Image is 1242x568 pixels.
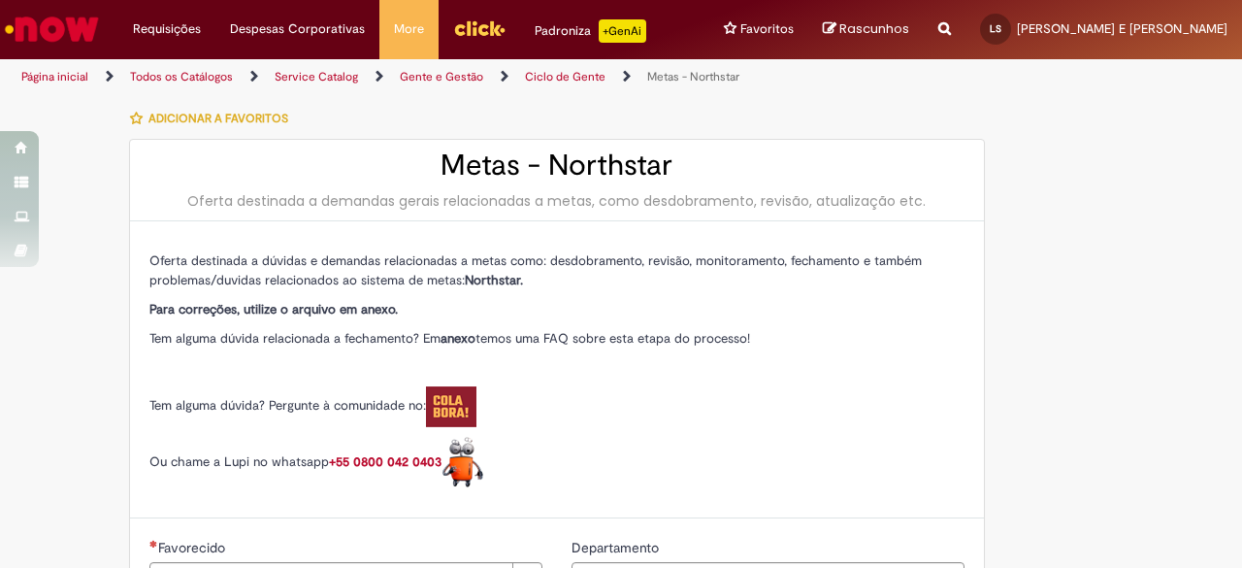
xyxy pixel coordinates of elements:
span: Necessários [149,540,158,548]
span: More [394,19,424,39]
a: Gente e Gestão [400,69,483,84]
strong: anexo [441,330,475,347]
img: Lupi%20logo.pngx [441,437,484,488]
a: Ciclo de Gente [525,69,605,84]
a: +55 0800 042 0403 [329,453,484,470]
span: [PERSON_NAME] E [PERSON_NAME] [1017,20,1227,37]
strong: Northstar. [465,272,523,288]
span: Ou chame a Lupi no whatsapp [149,453,484,470]
div: Oferta destinada a demandas gerais relacionadas a metas, como desdobramento, revisão, atualização... [149,191,964,211]
span: Tem alguma dúvida? Pergunte à comunidade no: [149,397,476,414]
a: Todos os Catálogos [130,69,233,84]
span: Tem alguma dúvida relacionada a fechamento? Em temos uma FAQ sobre esta etapa do processo! [149,330,750,347]
img: Colabora%20logo.pngx [426,386,476,427]
span: Despesas Corporativas [230,19,365,39]
span: Favoritos [740,19,794,39]
strong: Para correções, utilize o arquivo em anexo. [149,301,398,317]
div: Padroniza [535,19,646,43]
span: Necessários - Favorecido [158,539,229,556]
span: Rascunhos [839,19,909,38]
span: Requisições [133,19,201,39]
span: Oferta destinada a dúvidas e demandas relacionadas a metas como: desdobramento, revisão, monitora... [149,252,922,288]
a: Rascunhos [823,20,909,39]
img: click_logo_yellow_360x200.png [453,14,506,43]
a: Página inicial [21,69,88,84]
a: Colabora [426,397,476,414]
span: Adicionar a Favoritos [148,111,288,126]
span: Departamento [572,539,663,556]
img: ServiceNow [2,10,102,49]
p: +GenAi [599,19,646,43]
span: LS [990,22,1001,35]
button: Adicionar a Favoritos [129,98,299,139]
h2: Metas - Northstar [149,150,964,182]
a: Service Catalog [275,69,358,84]
ul: Trilhas de página [15,59,813,95]
a: Metas - Northstar [647,69,739,84]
